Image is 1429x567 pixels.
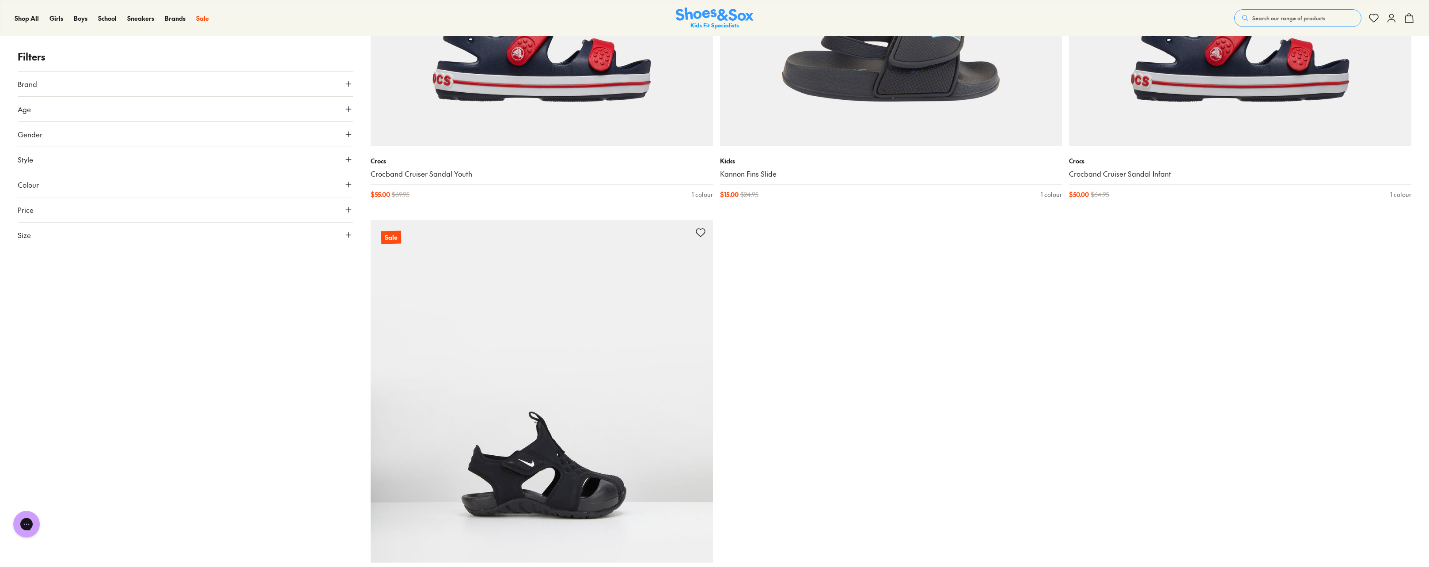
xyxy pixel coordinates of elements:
a: Crocband Cruiser Sandal Infant [1069,169,1411,179]
span: Age [18,104,31,114]
p: Kicks [720,156,1062,166]
span: $ 64.95 [1091,190,1109,199]
p: Crocs [371,156,713,166]
button: Colour [18,172,353,197]
span: Style [18,154,33,165]
span: Brand [18,79,37,89]
a: Sale [371,220,713,563]
a: Kannon Fins Slide [720,169,1062,179]
span: Colour [18,179,39,190]
span: $ 24.95 [740,190,758,199]
p: Sale [381,231,401,244]
span: $ 50.00 [1069,190,1089,199]
button: Style [18,147,353,172]
a: School [98,14,117,23]
span: Size [18,230,31,240]
span: Gender [18,129,42,140]
button: Price [18,197,353,222]
span: $ 15.00 [720,190,739,199]
div: 1 colour [692,190,713,199]
span: Search our range of products [1252,14,1325,22]
button: Brand [18,72,353,96]
button: Search our range of products [1234,9,1361,27]
iframe: Gorgias live chat messenger [9,508,44,541]
a: Boys [74,14,87,23]
button: Size [18,223,353,247]
span: Price [18,204,34,215]
span: $ 55.00 [371,190,390,199]
div: 1 colour [1390,190,1411,199]
a: Girls [49,14,63,23]
span: $ 69.95 [392,190,409,199]
a: Crocband Cruiser Sandal Youth [371,169,713,179]
a: Brands [165,14,186,23]
img: SNS_Logo_Responsive.svg [676,8,754,29]
button: Gender [18,122,353,147]
p: Crocs [1069,156,1411,166]
a: Sneakers [127,14,154,23]
p: Filters [18,49,353,64]
div: 1 colour [1041,190,1062,199]
a: Shoes & Sox [676,8,754,29]
a: Sale [196,14,209,23]
a: Shop All [15,14,39,23]
button: Age [18,97,353,121]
